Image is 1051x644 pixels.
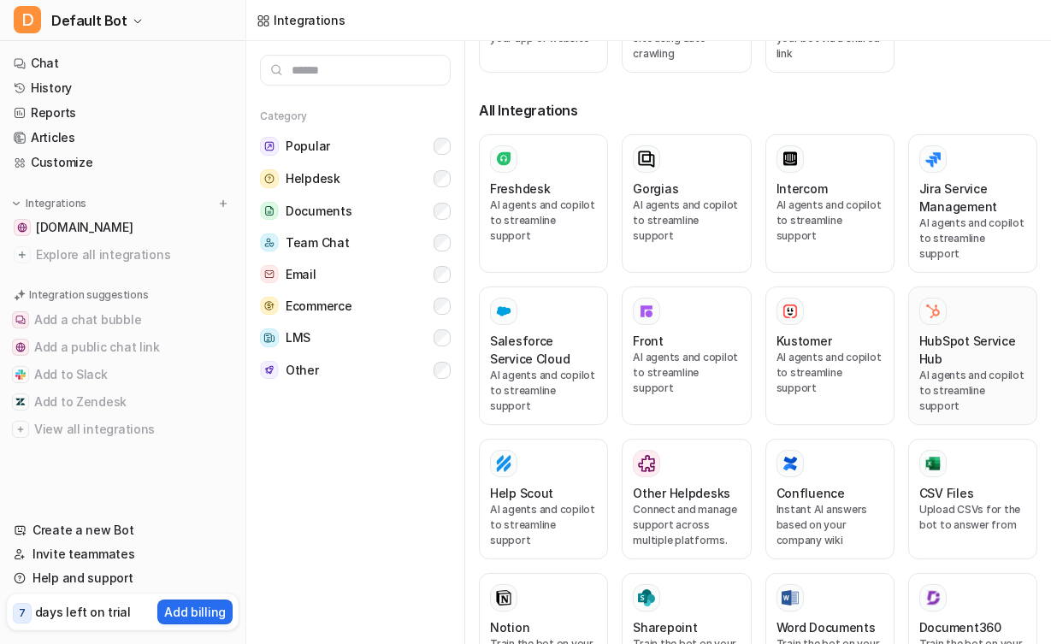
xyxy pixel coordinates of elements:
p: AI agents and copilot to streamline support [490,502,597,548]
h3: CSV Files [919,484,973,502]
a: Integrations [257,11,345,29]
p: AI agents and copilot to streamline support [490,198,597,244]
img: Email [260,265,279,283]
img: Help Scout [495,455,512,472]
button: HubSpot Service HubHubSpot Service HubAI agents and copilot to streamline support [908,287,1037,425]
h3: Confluence [776,484,845,502]
button: IntercomAI agents and copilot to streamline support [765,134,895,273]
img: explore all integrations [14,246,31,263]
img: Confluence [782,455,799,472]
a: Customize [7,151,239,174]
button: ConfluenceConfluenceInstant AI answers based on your company wiki [765,439,895,559]
img: Popular [260,137,279,156]
button: Team ChatTeam Chat [260,227,451,258]
h3: Document360 [919,618,1001,636]
button: LMSLMS [260,322,451,354]
a: Articles [7,126,239,150]
button: PopularPopular [260,130,451,162]
span: Documents [286,203,351,220]
img: View all integrations [15,424,26,434]
h3: Freshdesk [490,180,550,198]
p: Integrations [26,197,86,210]
h5: Category [260,109,451,123]
h3: Jira Service Management [919,180,1026,216]
a: Create a new Bot [7,518,239,542]
span: Other [286,362,319,379]
a: History [7,76,239,100]
button: Other HelpdesksOther HelpdesksConnect and manage support across multiple platforms. [622,439,751,559]
h3: Other Helpdesks [633,484,730,502]
img: CSV Files [924,455,942,472]
span: Explore all integrations [36,241,232,269]
button: CSV FilesCSV FilesUpload CSVs for the bot to answer from [908,439,1037,559]
h3: All Integrations [479,100,1037,121]
button: Add to ZendeskAdd to Zendesk [7,388,239,416]
span: Team Chat [286,234,349,251]
img: menu_add.svg [217,198,229,210]
a: Chat [7,51,239,75]
button: Add billing [157,600,233,624]
img: Add to Slack [15,369,26,380]
a: Explore all integrations [7,243,239,267]
img: LMS [260,328,279,347]
p: AI agents and copilot to streamline support [919,216,1026,262]
img: Front [638,303,655,320]
p: 7 [19,606,26,621]
h3: Word Documents [776,618,876,636]
a: Reports [7,101,239,125]
p: Add billing [164,603,226,621]
button: EmailEmail [260,258,451,290]
button: Integrations [7,195,92,212]
p: AI agents and copilot to streamline support [633,350,740,396]
img: Other [260,361,279,379]
img: Word Documents [782,590,799,606]
h3: Kustomer [776,332,832,350]
img: Team Chat [260,233,279,251]
button: Add to SlackAdd to Slack [7,361,239,388]
img: Documents [260,202,279,220]
h3: Front [633,332,664,350]
p: Upload CSVs for the bot to answer from [919,502,1026,533]
button: KustomerKustomerAI agents and copilot to streamline support [765,287,895,425]
span: D [14,6,41,33]
button: FrontFrontAI agents and copilot to streamline support [622,287,751,425]
button: Salesforce Service Cloud Salesforce Service CloudAI agents and copilot to streamline support [479,287,608,425]
p: AI agents and copilot to streamline support [490,368,597,414]
button: Add a chat bubbleAdd a chat bubble [7,306,239,334]
button: EcommerceEcommerce [260,290,451,322]
p: days left on trial [35,603,131,621]
a: Help and support [7,566,239,590]
span: Email [286,266,316,283]
span: Default Bot [51,9,127,32]
img: expand menu [10,198,22,210]
img: Ecommerce [260,297,279,315]
button: FreshdeskAI agents and copilot to streamline support [479,134,608,273]
button: Help ScoutHelp ScoutAI agents and copilot to streamline support [479,439,608,559]
img: Add a public chat link [15,342,26,352]
h3: Help Scout [490,484,553,502]
p: Connect and manage support across multiple platforms. [633,502,740,548]
button: OtherOther [260,354,451,386]
button: HelpdeskHelpdesk [260,162,451,195]
h3: Notion [490,618,529,636]
h3: Salesforce Service Cloud [490,332,597,368]
img: Helpdesk [260,169,279,188]
a: help.cloover.co[DOMAIN_NAME] [7,216,239,239]
img: Sharepoint [638,589,655,606]
p: Integration suggestions [29,287,148,303]
p: Instant AI answers based on your company wiki [776,502,883,548]
a: Invite teammates [7,542,239,566]
img: Notion [495,589,512,606]
h3: Intercom [776,180,828,198]
p: AI agents and copilot to streamline support [776,198,883,244]
p: AI agents and copilot to streamline support [776,350,883,396]
button: DocumentsDocuments [260,195,451,227]
h3: Gorgias [633,180,678,198]
p: AI agents and copilot to streamline support [633,198,740,244]
button: GorgiasAI agents and copilot to streamline support [622,134,751,273]
span: Helpdesk [286,170,340,187]
button: Add a public chat linkAdd a public chat link [7,334,239,361]
img: help.cloover.co [17,222,27,233]
img: Document360 [924,589,942,606]
img: Add to Zendesk [15,397,26,407]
